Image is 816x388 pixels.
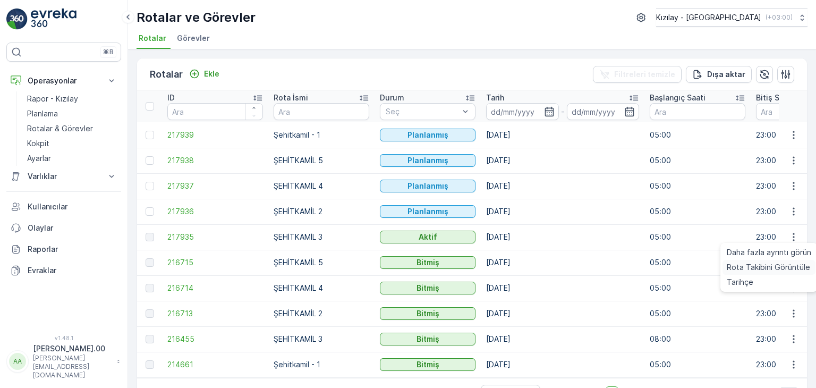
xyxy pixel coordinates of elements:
[380,282,475,294] button: Bitmiş
[656,12,761,23] p: Kızılay - [GEOGRAPHIC_DATA]
[644,326,751,352] td: 08:00
[204,69,219,79] p: Ekle
[274,103,369,120] input: Ara
[644,301,751,326] td: 05:00
[416,334,439,344] p: Bitmiş
[407,130,448,140] p: Planlanmış
[146,360,154,369] div: Toggle Row Selected
[268,199,375,224] td: ŞEHİTKAMİL 2
[481,352,644,377] td: [DATE]
[6,335,121,341] span: v 1.48.1
[644,352,751,377] td: 05:00
[27,138,49,149] p: Kokpit
[567,103,640,120] input: dd/mm/yyyy
[268,352,375,377] td: Şehitkamil - 1
[644,122,751,148] td: 05:00
[481,122,644,148] td: [DATE]
[23,151,121,166] a: Ayarlar
[139,33,166,44] span: Rotalar
[644,250,751,275] td: 05:00
[481,173,644,199] td: [DATE]
[722,245,815,260] a: Daha fazla ayrıntı görün
[274,92,308,103] p: Rota İsmi
[268,224,375,250] td: ŞEHİTKAMİL 3
[167,359,263,370] span: 214661
[28,244,117,255] p: Raporlar
[167,232,263,242] a: 217935
[23,91,121,106] a: Rapor - Kızılay
[380,180,475,192] button: Planlanmış
[6,70,121,91] button: Operasyonlar
[644,173,751,199] td: 05:00
[644,199,751,224] td: 05:00
[656,9,807,27] button: Kızılay - [GEOGRAPHIC_DATA](+03:00)
[28,201,117,212] p: Kullanıcılar
[614,69,675,80] p: Filtreleri temizle
[756,92,793,103] p: Bitiş Saati
[727,277,753,288] span: Tarihçe
[167,283,263,293] a: 216714
[380,231,475,243] button: Aktif
[146,335,154,343] div: Toggle Row Selected
[380,154,475,167] button: Planlanmış
[268,326,375,352] td: ŞEHİTKAMİL 3
[27,108,58,119] p: Planlama
[23,106,121,121] a: Planlama
[146,284,154,292] div: Toggle Row Selected
[6,260,121,281] a: Evraklar
[27,153,51,164] p: Ayarlar
[268,275,375,301] td: ŞEHİTKAMİL 4
[268,301,375,326] td: ŞEHİTKAMİL 2
[481,199,644,224] td: [DATE]
[103,48,114,56] p: ⌘B
[650,103,745,120] input: Ara
[486,103,559,120] input: dd/mm/yyyy
[650,92,705,103] p: Başlangıç Saati
[644,148,751,173] td: 05:00
[167,257,263,268] a: 216715
[146,182,154,190] div: Toggle Row Selected
[167,130,263,140] a: 217939
[146,156,154,165] div: Toggle Row Selected
[416,257,439,268] p: Bitmiş
[150,67,183,82] p: Rotalar
[167,206,263,217] a: 217936
[268,148,375,173] td: ŞEHİTKAMİL 5
[386,106,459,117] p: Seç
[6,9,28,30] img: logo
[380,256,475,269] button: Bitmiş
[146,258,154,267] div: Toggle Row Selected
[23,121,121,136] a: Rotalar & Görevler
[6,343,121,379] button: AA[PERSON_NAME].00[PERSON_NAME][EMAIL_ADDRESS][DOMAIN_NAME]
[31,9,76,30] img: logo_light-DOdMpM7g.png
[268,250,375,275] td: ŞEHİTKAMİL 5
[28,75,100,86] p: Operasyonlar
[268,173,375,199] td: ŞEHİTKAMİL 4
[644,275,751,301] td: 05:00
[6,239,121,260] a: Raporlar
[33,354,112,379] p: [PERSON_NAME][EMAIL_ADDRESS][DOMAIN_NAME]
[146,233,154,241] div: Toggle Row Selected
[416,308,439,319] p: Bitmiş
[146,131,154,139] div: Toggle Row Selected
[167,334,263,344] a: 216455
[419,232,437,242] p: Aktif
[146,207,154,216] div: Toggle Row Selected
[380,333,475,345] button: Bitmiş
[33,343,112,354] p: [PERSON_NAME].00
[407,181,448,191] p: Planlanmış
[407,206,448,217] p: Planlanmış
[481,275,644,301] td: [DATE]
[28,171,100,182] p: Varlıklar
[28,265,117,276] p: Evraklar
[9,353,26,370] div: AA
[167,308,263,319] span: 216713
[27,94,78,104] p: Rapor - Kızılay
[707,69,745,80] p: Dışa aktar
[481,326,644,352] td: [DATE]
[727,247,811,258] span: Daha fazla ayrıntı görün
[6,166,121,187] button: Varlıklar
[380,307,475,320] button: Bitmiş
